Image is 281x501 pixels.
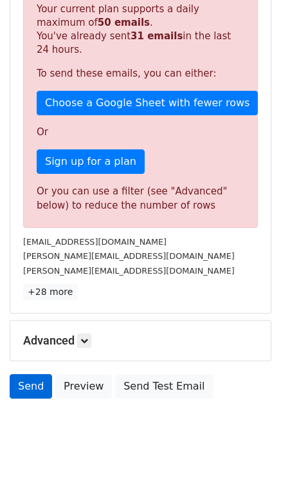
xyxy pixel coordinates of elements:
p: Or [37,126,244,139]
a: Send [10,374,52,399]
a: Send Test Email [115,374,213,399]
a: Choose a Google Sheet with fewer rows [37,91,258,115]
small: [PERSON_NAME][EMAIL_ADDRESS][DOMAIN_NAME] [23,251,235,261]
div: 聊天小组件 [217,439,281,501]
a: Sign up for a plan [37,149,145,174]
small: [PERSON_NAME][EMAIL_ADDRESS][DOMAIN_NAME] [23,266,235,276]
a: Preview [55,374,112,399]
div: Or you can use a filter (see "Advanced" below) to reduce the number of rows [37,184,244,213]
p: To send these emails, you can either: [37,67,244,80]
p: Your current plan supports a daily maximum of . You've already sent in the last 24 hours. [37,3,244,57]
iframe: Chat Widget [217,439,281,501]
small: [EMAIL_ADDRESS][DOMAIN_NAME] [23,237,167,247]
strong: 31 emails [131,30,183,42]
a: +28 more [23,284,77,300]
h5: Advanced [23,334,258,348]
strong: 50 emails [98,17,150,28]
